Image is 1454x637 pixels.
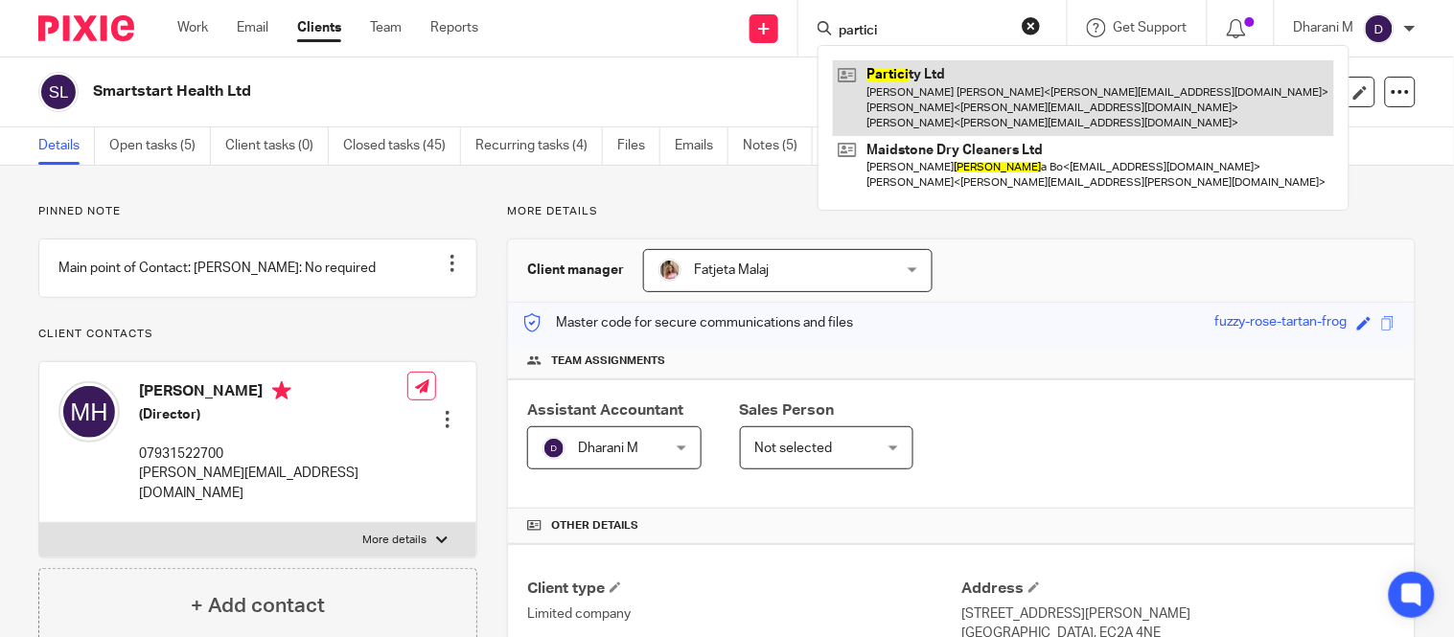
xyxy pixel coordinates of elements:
img: Pixie [38,15,134,41]
img: svg%3E [542,437,565,460]
a: Open tasks (5) [109,127,211,165]
img: svg%3E [38,72,79,112]
a: Recurring tasks (4) [475,127,603,165]
a: Notes (5) [743,127,813,165]
a: Details [38,127,95,165]
a: Files [617,127,660,165]
p: [STREET_ADDRESS][PERSON_NAME] [961,604,1396,624]
p: Limited company [527,604,961,624]
span: Dharani M [578,442,638,455]
span: Team assignments [551,353,665,369]
a: Work [177,18,208,37]
span: Get Support [1114,21,1188,34]
h4: [PERSON_NAME] [139,381,407,405]
a: Closed tasks (45) [343,127,461,165]
button: Clear [1022,16,1041,35]
img: svg%3E [58,381,120,443]
p: Master code for secure communications and files [522,313,853,332]
a: Team [370,18,402,37]
span: Not selected [755,442,833,455]
i: Primary [272,381,291,400]
p: More details [507,204,1416,219]
img: svg%3E [1364,13,1395,44]
p: [PERSON_NAME][EMAIL_ADDRESS][DOMAIN_NAME] [139,464,407,503]
h4: + Add contact [191,591,325,621]
span: Assistant Accountant [527,402,683,418]
a: Client tasks (0) [225,127,329,165]
a: Email [237,18,268,37]
h5: (Director) [139,405,407,424]
p: Pinned note [38,204,477,219]
div: fuzzy-rose-tartan-frog [1215,312,1348,334]
a: Clients [297,18,341,37]
img: MicrosoftTeams-image%20(5).png [658,259,681,282]
h2: Smartstart Health Ltd [93,81,942,102]
h4: Address [961,579,1396,599]
span: Other details [551,518,638,534]
span: Fatjeta Malaj [694,263,769,277]
a: Reports [430,18,478,37]
input: Search [837,23,1009,40]
p: Client contacts [38,327,477,342]
h4: Client type [527,579,961,599]
span: Sales Person [740,402,835,418]
p: Dharani M [1294,18,1354,37]
p: 07931522700 [139,444,407,464]
h3: Client manager [527,261,624,280]
a: Emails [675,127,728,165]
p: More details [362,533,427,548]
